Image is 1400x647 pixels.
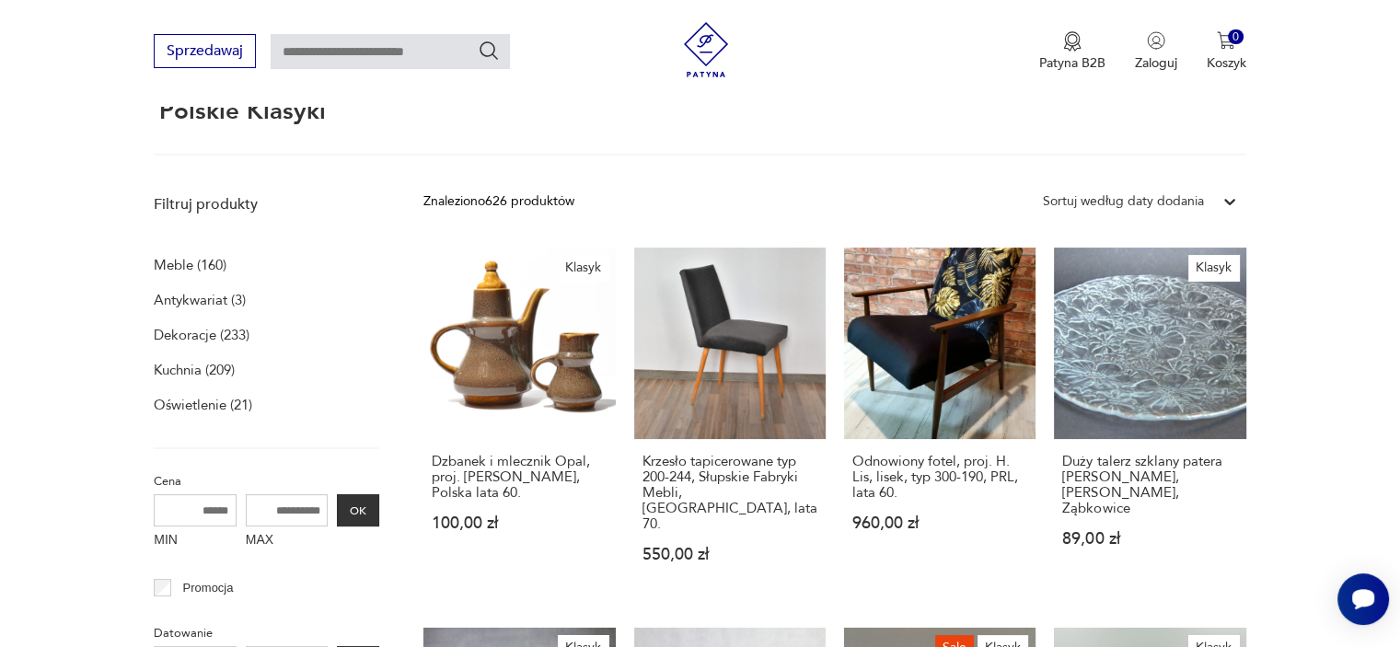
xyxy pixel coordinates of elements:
[154,252,226,278] a: Meble (160)
[852,454,1027,501] h3: Odnowiony fotel, proj. H. Lis, lisek, typ 300-190, PRL, lata 60.
[154,623,379,643] p: Datowanie
[154,194,379,214] p: Filtruj produkty
[423,248,615,598] a: KlasykDzbanek i mlecznik Opal, proj. A. Sadulski, Polska lata 60.Dzbanek i mlecznik Opal, proj. [...
[1228,29,1244,45] div: 0
[154,287,246,313] a: Antykwariat (3)
[154,526,237,556] label: MIN
[852,515,1027,531] p: 960,00 zł
[1063,31,1082,52] img: Ikona medalu
[154,392,252,418] a: Oświetlenie (21)
[1337,573,1389,625] iframe: Smartsupp widget button
[1062,531,1237,547] p: 89,00 zł
[844,248,1036,598] a: Odnowiony fotel, proj. H. Lis, lisek, typ 300-190, PRL, lata 60.Odnowiony fotel, proj. H. Lis, li...
[432,454,607,501] h3: Dzbanek i mlecznik Opal, proj. [PERSON_NAME], Polska lata 60.
[1039,54,1105,72] p: Patyna B2B
[423,191,574,212] div: Znaleziono 626 produktów
[1043,191,1204,212] div: Sortuj według daty dodania
[1135,54,1177,72] p: Zaloguj
[1207,54,1246,72] p: Koszyk
[642,454,817,532] h3: Krzesło tapicerowane typ 200-244, Słupskie Fabryki Mebli, [GEOGRAPHIC_DATA], lata 70.
[1039,31,1105,72] a: Ikona medaluPatyna B2B
[154,46,256,59] a: Sprzedawaj
[154,322,249,348] a: Dekoracje (233)
[1054,248,1245,598] a: KlasykDuży talerz szklany patera Anemony, E. Trzewik-Drost, ZąbkowiceDuży talerz szklany patera [...
[478,40,500,62] button: Szukaj
[1062,454,1237,516] h3: Duży talerz szklany patera [PERSON_NAME], [PERSON_NAME], Ząbkowice
[154,357,235,383] a: Kuchnia (209)
[154,34,256,68] button: Sprzedawaj
[1207,31,1246,72] button: 0Koszyk
[1217,31,1235,50] img: Ikona koszyka
[634,248,826,598] a: Krzesło tapicerowane typ 200-244, Słupskie Fabryki Mebli, Polska, lata 70.Krzesło tapicerowane ty...
[1039,31,1105,72] button: Patyna B2B
[1135,31,1177,72] button: Zaloguj
[1147,31,1165,50] img: Ikonka użytkownika
[642,547,817,562] p: 550,00 zł
[183,578,234,598] p: Promocja
[432,515,607,531] p: 100,00 zł
[678,22,734,77] img: Patyna - sklep z meblami i dekoracjami vintage
[337,494,379,526] button: OK
[154,98,326,124] h1: Polskie Klasyki
[246,526,329,556] label: MAX
[154,471,379,491] p: Cena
